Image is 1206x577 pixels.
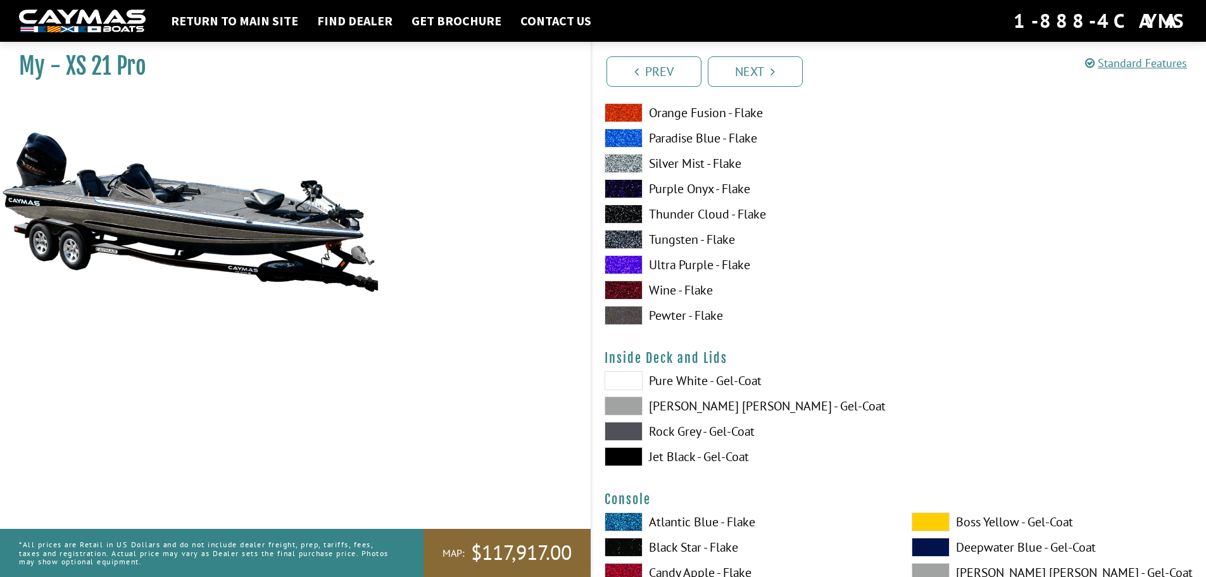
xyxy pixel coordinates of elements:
[708,56,803,87] a: Next
[605,306,886,325] label: Pewter - Flake
[912,538,1193,557] label: Deepwater Blue - Gel-Coat
[424,529,591,577] a: MAP:$117,917.00
[443,547,465,560] span: MAP:
[605,396,886,415] label: [PERSON_NAME] [PERSON_NAME] - Gel-Coat
[605,179,886,198] label: Purple Onyx - Flake
[1014,7,1187,35] div: 1-888-4CAYMAS
[606,56,701,87] a: Prev
[605,255,886,274] label: Ultra Purple - Flake
[605,154,886,173] label: Silver Mist - Flake
[311,13,399,29] a: Find Dealer
[605,491,1194,507] h4: Console
[471,540,572,566] span: $117,917.00
[19,10,146,33] img: white-logo-c9c8dbefe5ff5ceceb0f0178aa75bf4bb51f6bca0971e226c86eb53dfe498488.png
[19,52,559,80] h1: My - XS 21 Pro
[165,13,305,29] a: Return to main site
[605,447,886,466] label: Jet Black - Gel-Coat
[605,103,886,122] label: Orange Fusion - Flake
[514,13,598,29] a: Contact Us
[605,281,886,300] label: Wine - Flake
[605,205,886,224] label: Thunder Cloud - Flake
[605,538,886,557] label: Black Star - Flake
[912,512,1193,531] label: Boss Yellow - Gel-Coat
[605,350,1194,366] h4: Inside Deck and Lids
[1085,56,1187,70] a: Standard Features
[605,129,886,148] label: Paradise Blue - Flake
[605,230,886,249] label: Tungsten - Flake
[605,422,886,441] label: Rock Grey - Gel-Coat
[405,13,508,29] a: Get Brochure
[19,534,395,572] p: *All prices are Retail in US Dollars and do not include dealer freight, prep, tariffs, fees, taxe...
[605,512,886,531] label: Atlantic Blue - Flake
[605,371,886,390] label: Pure White - Gel-Coat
